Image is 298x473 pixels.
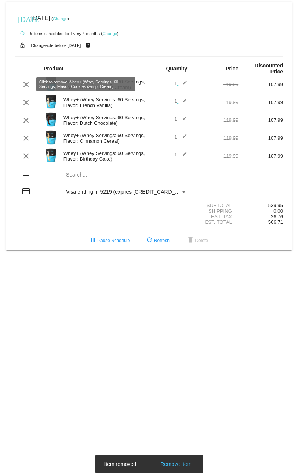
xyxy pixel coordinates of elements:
[22,152,31,161] mat-icon: clear
[194,135,238,141] div: 119.99
[44,112,59,127] img: Image-1-Carousel-Whey-5lb-Chocolate-no-badge-Transp.png
[174,152,187,158] span: 1
[60,150,149,162] div: Whey+ (Whey Servings: 60 Servings, Flavor: Birthday Cake)
[60,133,149,144] div: Whey+ (Whey Servings: 60 Servings, Flavor: Cinnamon Cereal)
[178,98,187,107] mat-icon: edit
[166,66,187,72] strong: Quantity
[238,99,283,105] div: 107.99
[255,63,283,74] strong: Discounted Price
[22,98,31,107] mat-icon: clear
[103,31,117,36] a: Change
[66,172,187,178] input: Search...
[238,117,283,123] div: 107.99
[44,76,59,91] img: Image-1-Carousel-Whey-5lb-Cookies-n-Cream.png
[22,116,31,125] mat-icon: clear
[18,41,27,50] mat-icon: lock_open
[174,80,187,86] span: 1
[194,153,238,159] div: 119.99
[84,41,92,50] mat-icon: live_help
[18,29,27,38] mat-icon: autorenew
[44,130,59,145] img: Image-1-Carousel-Whey-5lb-Cin-Cereal-Roman-Berezecky.png
[158,460,194,468] button: Remove Item
[194,117,238,123] div: 119.99
[145,238,170,243] span: Refresh
[194,99,238,105] div: 119.99
[51,16,69,21] small: ( )
[60,79,149,90] div: Whey+ (Whey Servings: 60 Servings, Flavor: Cookies &amp; Cream)
[104,460,194,468] simple-snack-bar: Item removed!
[22,134,31,143] mat-icon: clear
[101,31,119,36] small: ( )
[44,66,63,72] strong: Product
[139,234,176,247] button: Refresh
[15,31,100,36] small: 5 items scheduled for Every 4 months
[194,82,238,87] div: 119.99
[178,80,187,89] mat-icon: edit
[22,80,31,89] mat-icon: clear
[238,82,283,87] div: 107.99
[31,43,81,48] small: Changeable before [DATE]
[273,208,283,214] span: 0.00
[186,238,208,243] span: Delete
[174,98,187,104] span: 1
[178,152,187,161] mat-icon: edit
[271,214,283,219] span: 26.76
[186,236,195,245] mat-icon: delete
[174,134,187,140] span: 1
[194,219,238,225] div: Est. Total
[238,135,283,141] div: 107.99
[238,153,283,159] div: 107.99
[145,236,154,245] mat-icon: refresh
[44,94,59,109] img: Image-1-Carousel-Whey-5lb-Vanilla-no-badge-Transp.png
[22,187,31,196] mat-icon: credit_card
[18,14,27,23] mat-icon: [DATE]
[174,116,187,122] span: 1
[88,236,97,245] mat-icon: pause
[22,171,31,180] mat-icon: add
[238,203,283,208] div: 539.95
[53,16,68,21] a: Change
[178,116,187,125] mat-icon: edit
[178,134,187,143] mat-icon: edit
[82,234,136,247] button: Pause Schedule
[60,115,149,126] div: Whey+ (Whey Servings: 60 Servings, Flavor: Dutch Chocolate)
[60,97,149,108] div: Whey+ (Whey Servings: 60 Servings, Flavor: French Vanilla)
[180,234,214,247] button: Delete
[44,148,59,163] img: Image-1-Carousel-Whey-5lb-Birthday-Cake.png
[194,208,238,214] div: Shipping
[88,238,130,243] span: Pause Schedule
[66,189,187,195] mat-select: Payment Method
[268,219,283,225] span: 566.71
[66,189,191,195] span: Visa ending in 5219 (expires [CREDIT_CARD_DATA])
[226,66,238,72] strong: Price
[194,214,238,219] div: Est. Tax
[194,203,238,208] div: Subtotal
